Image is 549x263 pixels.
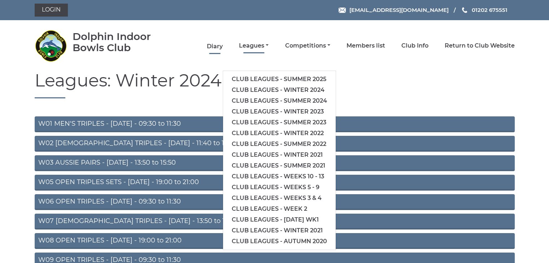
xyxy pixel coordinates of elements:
img: Email [339,8,346,13]
a: Diary [207,43,223,50]
a: Club leagues - Winter 2024 [223,85,336,95]
a: Login [35,4,68,17]
a: Club leagues - Winter 2021 [223,150,336,160]
a: Club Info [401,42,428,50]
div: Dolphin Indoor Bowls Club [73,31,172,53]
img: Phone us [462,7,467,13]
a: Email [EMAIL_ADDRESS][DOMAIN_NAME] [339,6,448,14]
img: Dolphin Indoor Bowls Club [35,30,67,62]
a: Club leagues - [DATE] wk1 [223,214,336,225]
a: W07 [DEMOGRAPHIC_DATA] TRIPLES - [DATE] - 13:50 to 15:50 [35,214,515,229]
a: Competitions [285,42,330,50]
a: Return to Club Website [445,42,515,50]
a: Club leagues - Summer 2022 [223,139,336,150]
span: 01202 675551 [471,6,507,13]
span: [EMAIL_ADDRESS][DOMAIN_NAME] [349,6,448,13]
a: Club leagues - Weeks 3 & 4 [223,193,336,204]
a: Phone us 01202 675551 [461,6,507,14]
ul: Leagues [223,71,336,250]
h1: Leagues: Winter 2024 [35,71,515,98]
a: Club leagues - Summer 2024 [223,95,336,106]
a: Club leagues - Weeks 10 - 13 [223,171,336,182]
a: Club leagues - Weeks 5 - 9 [223,182,336,193]
a: Club leagues - Summer 2021 [223,160,336,171]
a: Club leagues - Week 2 [223,204,336,214]
a: Club leagues - Winter 2023 [223,106,336,117]
a: W01 MEN'S TRIPLES - [DATE] - 09:30 to 11:30 [35,116,515,132]
a: Club leagues - Autumn 2020 [223,236,336,247]
a: Leagues [239,42,269,50]
a: W08 OPEN TRIPLES - [DATE] - 19:00 to 21:00 [35,233,515,249]
a: Members list [347,42,385,50]
a: Club leagues - Winter 2022 [223,128,336,139]
a: W02 [DEMOGRAPHIC_DATA] TRIPLES - [DATE] - 11:40 to 13:40 [35,136,515,152]
a: Club leagues - Summer 2023 [223,117,336,128]
a: W03 AUSSIE PAIRS - [DATE] - 13:50 to 15:50 [35,155,515,171]
a: Club leagues - Summer 2025 [223,74,336,85]
a: W05 OPEN TRIPLES SETS - [DATE] - 19:00 to 21:00 [35,175,515,191]
a: Club leagues - Winter 2021 [223,225,336,236]
a: W06 OPEN TRIPLES - [DATE] - 09:30 to 11:30 [35,194,515,210]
